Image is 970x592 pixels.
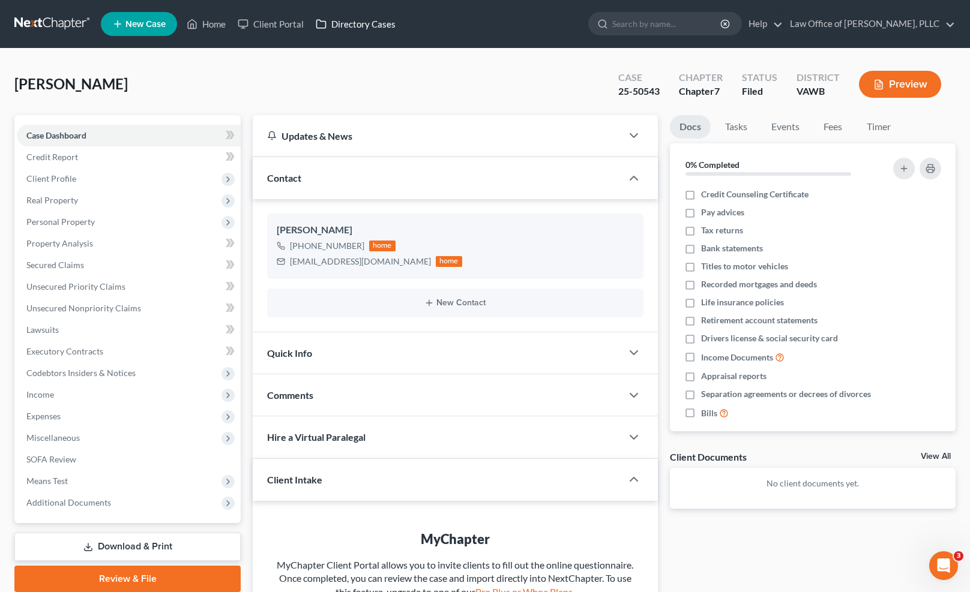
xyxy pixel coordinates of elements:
[26,130,86,140] span: Case Dashboard
[17,276,241,297] a: Unsecured Priority Claims
[26,368,136,378] span: Codebtors Insiders & Notices
[742,71,777,85] div: Status
[814,115,852,139] a: Fees
[290,256,431,268] div: [EMAIL_ADDRESS][DOMAIN_NAME]
[369,241,396,251] div: home
[618,85,660,98] div: 25-50543
[277,298,634,308] button: New Contact
[26,195,78,205] span: Real Property
[267,474,322,485] span: Client Intake
[125,20,166,29] span: New Case
[26,497,111,507] span: Additional Documents
[701,206,744,218] span: Pay advices
[714,85,720,97] span: 7
[701,407,717,419] span: Bills
[612,13,722,35] input: Search by name...
[26,454,76,464] span: SOFA Review
[310,13,402,35] a: Directory Cases
[14,566,241,592] a: Review & File
[797,71,840,85] div: District
[26,260,84,270] span: Secured Claims
[679,477,946,489] p: No client documents yet.
[857,115,900,139] a: Timer
[670,115,711,139] a: Docs
[267,431,366,443] span: Hire a Virtual Paralegal
[277,530,634,548] div: MyChapter
[14,75,128,92] span: [PERSON_NAME]
[267,130,607,142] div: Updates & News
[17,341,241,362] a: Executory Contracts
[685,160,740,170] strong: 0% Completed
[701,351,773,363] span: Income Documents
[26,217,95,227] span: Personal Property
[17,233,241,254] a: Property Analysis
[859,71,941,98] button: Preview
[701,242,763,254] span: Bank statements
[701,296,784,308] span: Life insurance policies
[26,389,54,399] span: Income
[26,303,141,313] span: Unsecured Nonpriority Claims
[618,71,660,85] div: Case
[701,188,809,200] span: Credit Counseling Certificate
[701,332,838,344] span: Drivers license & social security card
[26,346,103,356] span: Executory Contracts
[277,223,634,238] div: [PERSON_NAME]
[267,347,312,359] span: Quick Info
[290,240,364,252] div: [PHONE_NUMBER]
[701,278,817,290] span: Recorded mortgages and deeds
[954,551,963,561] span: 3
[670,450,747,463] div: Client Documents
[17,146,241,168] a: Credit Report
[784,13,955,35] a: Law Office of [PERSON_NAME], PLLC
[181,13,232,35] a: Home
[797,85,840,98] div: VAWB
[701,224,743,236] span: Tax returns
[26,476,68,486] span: Means Test
[762,115,809,139] a: Events
[679,85,723,98] div: Chapter
[26,432,80,443] span: Miscellaneous
[743,13,783,35] a: Help
[436,256,462,267] div: home
[26,411,61,421] span: Expenses
[715,115,757,139] a: Tasks
[17,125,241,146] a: Case Dashboard
[17,319,241,341] a: Lawsuits
[26,324,59,335] span: Lawsuits
[17,297,241,319] a: Unsecured Nonpriority Claims
[701,260,788,272] span: Titles to motor vehicles
[679,71,723,85] div: Chapter
[26,152,78,162] span: Credit Report
[26,281,125,292] span: Unsecured Priority Claims
[14,533,241,561] a: Download & Print
[267,389,313,401] span: Comments
[26,238,93,248] span: Property Analysis
[701,314,818,326] span: Retirement account statements
[921,452,951,461] a: View All
[17,254,241,276] a: Secured Claims
[17,449,241,470] a: SOFA Review
[742,85,777,98] div: Filed
[701,388,871,400] span: Separation agreements or decrees of divorces
[929,551,958,580] iframe: Intercom live chat
[267,172,301,184] span: Contact
[232,13,310,35] a: Client Portal
[701,370,767,382] span: Appraisal reports
[26,173,76,184] span: Client Profile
